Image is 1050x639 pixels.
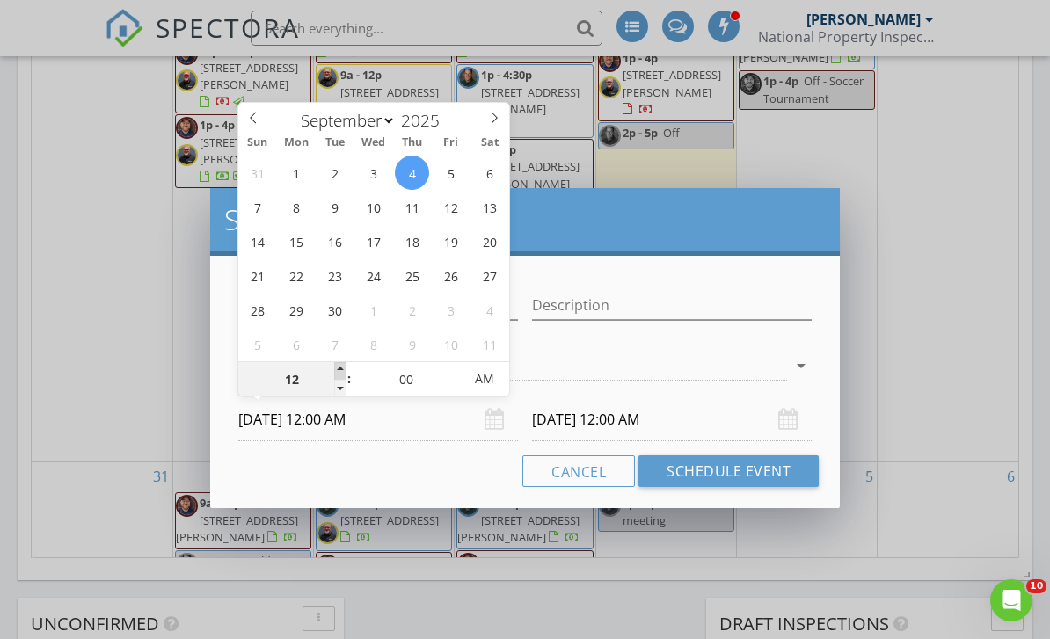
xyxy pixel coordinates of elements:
span: September 23, 2025 [317,258,352,293]
i: arrow_drop_down [791,355,812,376]
span: September 21, 2025 [240,258,274,293]
span: September 26, 2025 [434,258,468,293]
button: Cancel [522,455,635,487]
span: September 6, 2025 [472,156,507,190]
button: Schedule Event [638,455,819,487]
span: Wed [354,137,393,149]
span: September 4, 2025 [395,156,429,190]
span: September 22, 2025 [279,258,313,293]
span: September 13, 2025 [472,190,507,224]
span: September 5, 2025 [434,156,468,190]
span: Thu [393,137,432,149]
span: September 16, 2025 [317,224,352,258]
span: September 24, 2025 [356,258,390,293]
span: September 28, 2025 [240,293,274,327]
span: September 12, 2025 [434,190,468,224]
span: September 17, 2025 [356,224,390,258]
span: August 31, 2025 [240,156,274,190]
span: October 2, 2025 [395,293,429,327]
span: October 6, 2025 [279,327,313,361]
input: Select date [532,398,812,441]
span: September 7, 2025 [240,190,274,224]
span: September 10, 2025 [356,190,390,224]
span: September 25, 2025 [395,258,429,293]
span: Sun [238,137,277,149]
span: September 18, 2025 [395,224,429,258]
span: September 14, 2025 [240,224,274,258]
input: Select date [238,398,518,441]
span: October 10, 2025 [434,327,468,361]
iframe: Intercom live chat [990,579,1032,621]
span: : [346,361,352,396]
span: Sat [470,137,509,149]
span: October 4, 2025 [472,293,507,327]
span: Tue [316,137,354,149]
span: September 8, 2025 [279,190,313,224]
span: September 9, 2025 [317,190,352,224]
span: October 3, 2025 [434,293,468,327]
span: October 7, 2025 [317,327,352,361]
span: September 27, 2025 [472,258,507,293]
span: October 1, 2025 [356,293,390,327]
span: Mon [277,137,316,149]
span: September 29, 2025 [279,293,313,327]
span: October 9, 2025 [395,327,429,361]
span: September 15, 2025 [279,224,313,258]
h2: Schedule Event [224,202,826,237]
span: September 20, 2025 [472,224,507,258]
span: September 19, 2025 [434,224,468,258]
span: September 30, 2025 [317,293,352,327]
span: Fri [432,137,470,149]
span: Click to toggle [460,361,508,396]
span: September 11, 2025 [395,190,429,224]
span: October 8, 2025 [356,327,390,361]
span: October 5, 2025 [240,327,274,361]
span: September 1, 2025 [279,156,313,190]
span: September 2, 2025 [317,156,352,190]
span: September 3, 2025 [356,156,390,190]
span: October 11, 2025 [472,327,507,361]
span: 10 [1026,579,1046,593]
input: Year [396,109,454,132]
